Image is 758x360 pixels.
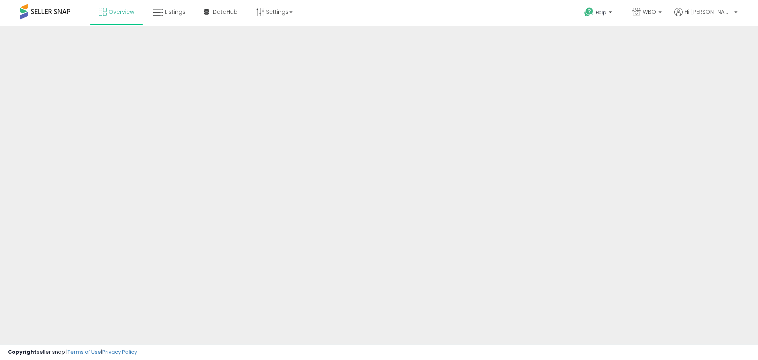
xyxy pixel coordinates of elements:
[584,7,594,17] i: Get Help
[643,8,656,16] span: WBO
[165,8,186,16] span: Listings
[68,348,101,356] a: Terms of Use
[102,348,137,356] a: Privacy Policy
[578,1,620,26] a: Help
[596,9,606,16] span: Help
[8,348,37,356] strong: Copyright
[674,8,737,26] a: Hi [PERSON_NAME]
[685,8,732,16] span: Hi [PERSON_NAME]
[8,349,137,356] div: seller snap | |
[109,8,134,16] span: Overview
[213,8,238,16] span: DataHub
